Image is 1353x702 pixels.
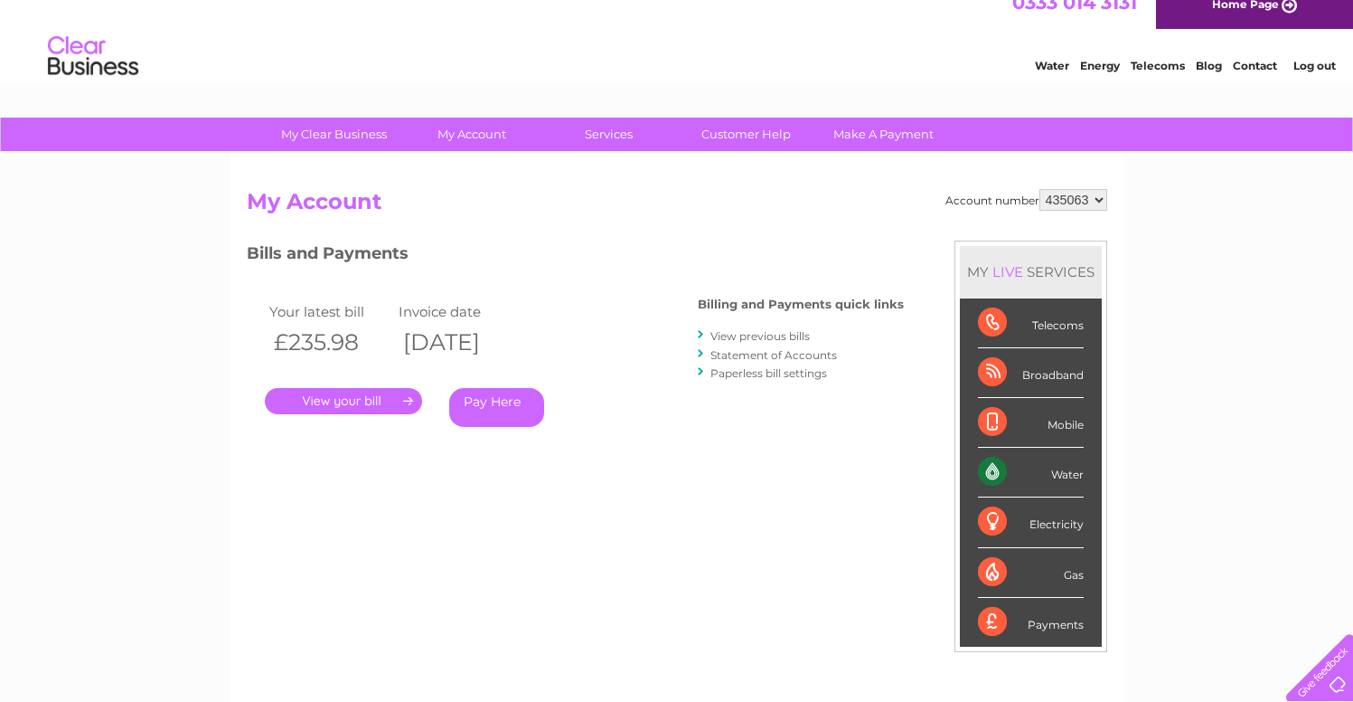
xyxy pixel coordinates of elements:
[698,298,904,311] h4: Billing and Payments quick links
[710,329,810,343] a: View previous bills
[265,299,395,324] td: Your latest bill
[47,47,139,102] img: logo.png
[265,324,395,361] th: £235.98
[449,388,544,427] a: Pay Here
[978,348,1084,398] div: Broadband
[1131,77,1185,90] a: Telecoms
[1233,77,1277,90] a: Contact
[978,548,1084,598] div: Gas
[710,348,837,362] a: Statement of Accounts
[672,118,821,151] a: Customer Help
[978,448,1084,498] div: Water
[809,118,958,151] a: Make A Payment
[397,118,546,151] a: My Account
[250,10,1104,88] div: Clear Business is a trading name of Verastar Limited (registered in [GEOGRAPHIC_DATA] No. 3667643...
[710,366,827,380] a: Paperless bill settings
[978,299,1084,348] div: Telecoms
[247,189,1107,223] h2: My Account
[394,324,524,361] th: [DATE]
[247,241,904,272] h3: Bills and Payments
[259,118,409,151] a: My Clear Business
[978,398,1084,448] div: Mobile
[1012,9,1137,32] a: 0333 014 3131
[265,388,422,414] a: .
[978,598,1084,647] div: Payments
[945,189,1107,211] div: Account number
[394,299,524,324] td: Invoice date
[960,246,1102,298] div: MY SERVICES
[978,498,1084,547] div: Electricity
[1080,77,1120,90] a: Energy
[989,263,1027,280] div: LIVE
[1196,77,1222,90] a: Blog
[1293,77,1336,90] a: Log out
[534,118,683,151] a: Services
[1035,77,1069,90] a: Water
